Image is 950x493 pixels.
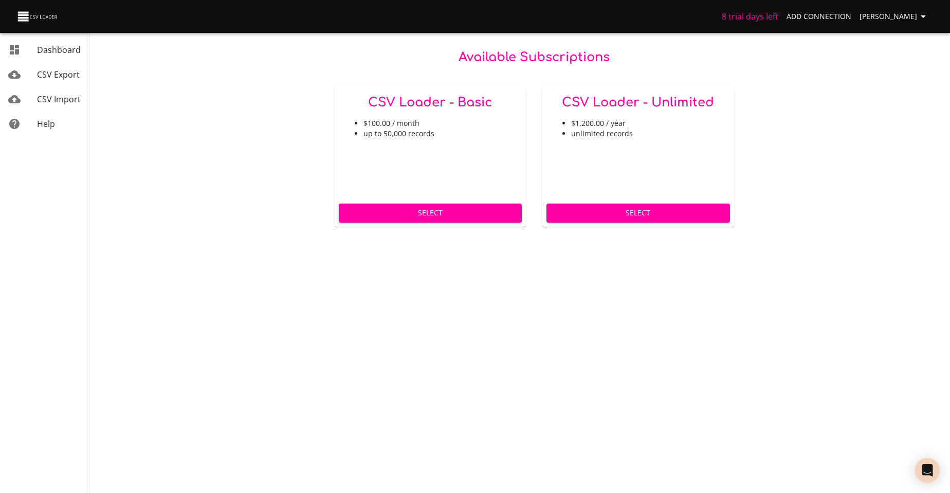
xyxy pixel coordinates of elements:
span: Dashboard [37,44,81,56]
span: Help [37,118,55,130]
a: Add Connection [782,7,855,26]
li: $100.00 / month [363,118,518,129]
h6: 8 trial days left [722,9,778,24]
span: [PERSON_NAME] [860,10,929,23]
span: Select [555,207,722,220]
span: Select [347,207,514,220]
h5: Available Subscriptions [335,49,734,66]
span: CSV Import [37,94,81,105]
img: CSV Loader [16,9,60,24]
span: Add Connection [787,10,851,23]
button: [PERSON_NAME] [855,7,934,26]
li: $1,200.00 / year [571,118,726,129]
span: CSV Export [37,69,80,80]
div: Open Intercom Messenger [915,458,940,483]
li: unlimited records [571,129,726,139]
h5: CSV Loader - Basic [343,95,518,111]
button: Select [546,204,730,223]
h5: CSV Loader - Unlimited [551,95,726,111]
li: up to 50,000 records [363,129,518,139]
button: Select [339,204,522,223]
